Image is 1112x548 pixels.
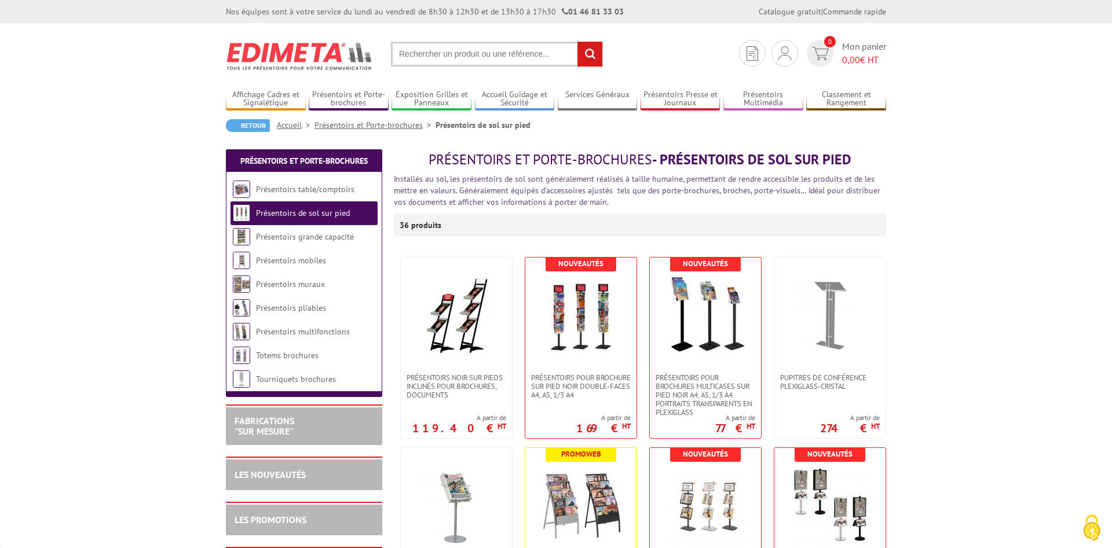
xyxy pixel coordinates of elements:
img: Présentoirs pour brochures multicases sur pied NOIR A4, A5, 1/3 A4 Portraits transparents en plex... [665,275,746,356]
a: Tourniquets brochures [256,374,336,384]
p: 274 € [820,425,880,432]
a: Catalogue gratuit [759,6,821,17]
span: A partir de [820,413,880,422]
img: Présentoirs NOIR sur pieds inclinés pour brochures, documents [416,275,497,355]
li: Présentoirs de sol sur pied [436,119,531,131]
button: Cookies (fenêtre modale) [1071,509,1112,548]
div: | [759,6,886,17]
img: Edimeta [226,35,374,78]
span: Présentoirs pour brochures multicases sur pied NOIR A4, A5, 1/3 A4 Portraits transparents en plex... [656,373,755,417]
a: devis rapide 0 Mon panier 0,00€ HT [804,40,886,67]
a: Présentoirs et Porte-brochures [309,90,389,109]
b: Nouveautés [683,259,728,269]
img: Présentoirs de sol sur pied [233,204,250,222]
a: Présentoirs grande capacité [256,231,354,242]
input: rechercher [577,42,602,67]
b: Nouveautés [807,449,853,459]
a: Présentoirs muraux [256,279,325,289]
a: Affichage Cadres et Signalétique [226,90,306,109]
a: Présentoirs pour brochures multicases sur pied NOIR A4, A5, 1/3 A4 Portraits transparents en plex... [650,373,761,417]
img: devis rapide [778,46,791,60]
a: Classement et Rangement [806,90,886,109]
p: 77 € [715,425,755,432]
a: FABRICATIONS"Sur Mesure" [235,415,294,437]
p: 169 € [576,425,631,432]
span: Mon panier [842,40,886,67]
a: Présentoirs multifonctions [256,326,350,337]
b: Nouveautés [558,259,603,269]
b: Promoweb [561,449,601,459]
a: LES NOUVEAUTÉS [235,469,306,480]
span: 0 [824,36,836,47]
b: Nouveautés [683,449,728,459]
img: Présentoirs table/comptoirs [233,181,250,198]
a: Présentoirs et Porte-brochures [240,156,368,166]
sup: HT [498,421,506,431]
img: Présentoirs de sol Black-Line® pour brochures 5 Cases - Noirs ou Gris [540,465,621,546]
img: devis rapide [747,46,758,61]
img: Totems brochures [233,347,250,364]
a: Services Généraux [558,90,638,109]
sup: HT [747,421,755,431]
h1: - Présentoirs de sol sur pied [394,152,886,167]
a: Présentoirs Multimédia [723,90,803,109]
span: € HT [842,53,886,67]
a: Présentoirs table/comptoirs [256,184,354,194]
img: Tourniquets brochures [233,370,250,388]
input: Rechercher un produit ou une référence... [391,42,603,67]
a: Présentoirs pliables [256,303,326,313]
img: Porte Journaux & Magazines Tabloïds sur pied fixe H 77 cm [416,465,497,546]
a: LES PROMOTIONS [235,514,306,525]
a: Présentoirs NOIR sur pieds inclinés pour brochures, documents [401,373,512,399]
a: Commande rapide [823,6,886,17]
span: Présentoirs et Porte-brochures [429,150,652,168]
img: Cookies (fenêtre modale) [1077,513,1106,542]
span: 0,00 [842,54,860,65]
a: Présentoirs Presse et Journaux [641,90,720,109]
a: Présentoirs et Porte-brochures [314,120,436,130]
img: Porte-affiches Visual-Displays® double face avec 2 cadres 60x80 cm et 2 étagères inclinées [789,465,870,546]
span: A partir de [412,413,506,422]
a: Exposition Grilles et Panneaux [392,90,471,109]
font: Installés au sol, les présentoirs de sol sont généralement réalisés à taille humaine, permettant ... [394,174,880,207]
span: A partir de [715,413,755,422]
a: Totems brochures [256,350,319,361]
p: 119.40 € [412,425,506,432]
p: 36 produits [400,214,443,237]
img: devis rapide [812,47,829,60]
a: Présentoirs pour brochure sur pied NOIR double-faces A4, A5, 1/3 A4 [525,373,637,399]
span: Présentoirs pour brochure sur pied NOIR double-faces A4, A5, 1/3 A4 [531,373,631,399]
img: Pupitres de conférence plexiglass-cristal [789,275,870,356]
span: Pupitres de conférence plexiglass-cristal [780,373,880,391]
img: Présentoir Cadro-Clic® sur pied 1 porte-affiche A4 et 2 étagères brochures [665,465,746,546]
a: Présentoirs mobiles [256,255,326,266]
strong: 01 46 81 33 03 [562,6,624,17]
a: Accueil Guidage et Sécurité [475,90,555,109]
sup: HT [871,421,880,431]
a: Pupitres de conférence plexiglass-cristal [774,373,886,391]
img: Présentoirs muraux [233,275,250,293]
span: Présentoirs NOIR sur pieds inclinés pour brochures, documents [407,373,506,399]
img: Présentoirs multifonctions [233,323,250,340]
a: Retour [226,119,270,132]
span: A partir de [576,413,631,422]
sup: HT [622,421,631,431]
img: Présentoirs pour brochure sur pied NOIR double-faces A4, A5, 1/3 A4 [540,275,621,356]
img: Présentoirs mobiles [233,252,250,269]
img: Présentoirs grande capacité [233,228,250,245]
img: Présentoirs pliables [233,299,250,317]
a: Accueil [277,120,314,130]
a: Présentoirs de sol sur pied [256,208,350,218]
div: Nos équipes sont à votre service du lundi au vendredi de 8h30 à 12h30 et de 13h30 à 17h30 [226,6,624,17]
